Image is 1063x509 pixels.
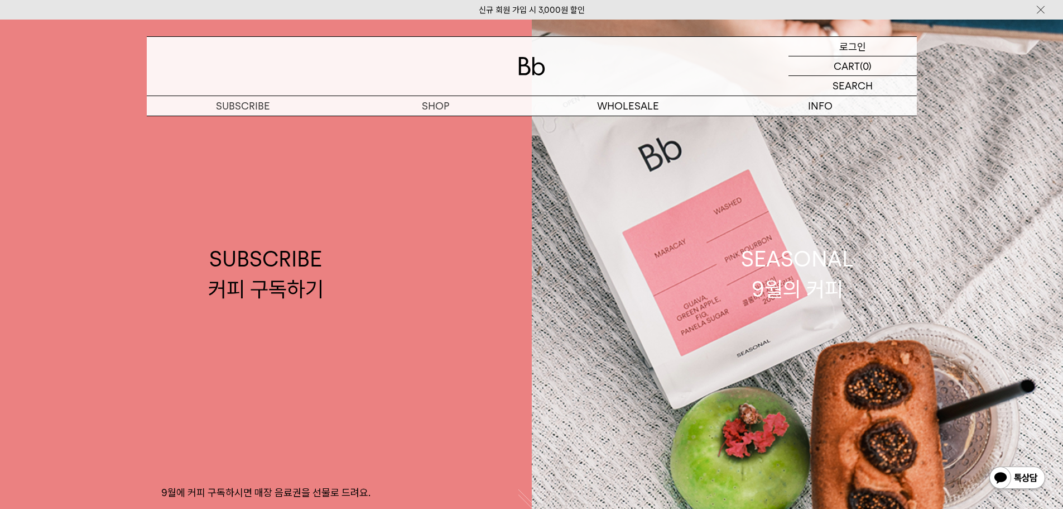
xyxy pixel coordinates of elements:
[532,96,724,116] p: WHOLESALE
[339,96,532,116] a: SHOP
[208,244,324,303] div: SUBSCRIBE 커피 구독하기
[479,5,585,15] a: 신규 회원 가입 시 3,000원 할인
[834,56,860,75] p: CART
[741,244,854,303] div: SEASONAL 9월의 커피
[518,57,545,75] img: 로고
[833,76,873,96] p: SEARCH
[788,37,917,56] a: 로그인
[788,56,917,76] a: CART (0)
[988,465,1046,492] img: 카카오톡 채널 1:1 채팅 버튼
[839,37,866,56] p: 로그인
[147,96,339,116] a: SUBSCRIBE
[860,56,872,75] p: (0)
[724,96,917,116] p: INFO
